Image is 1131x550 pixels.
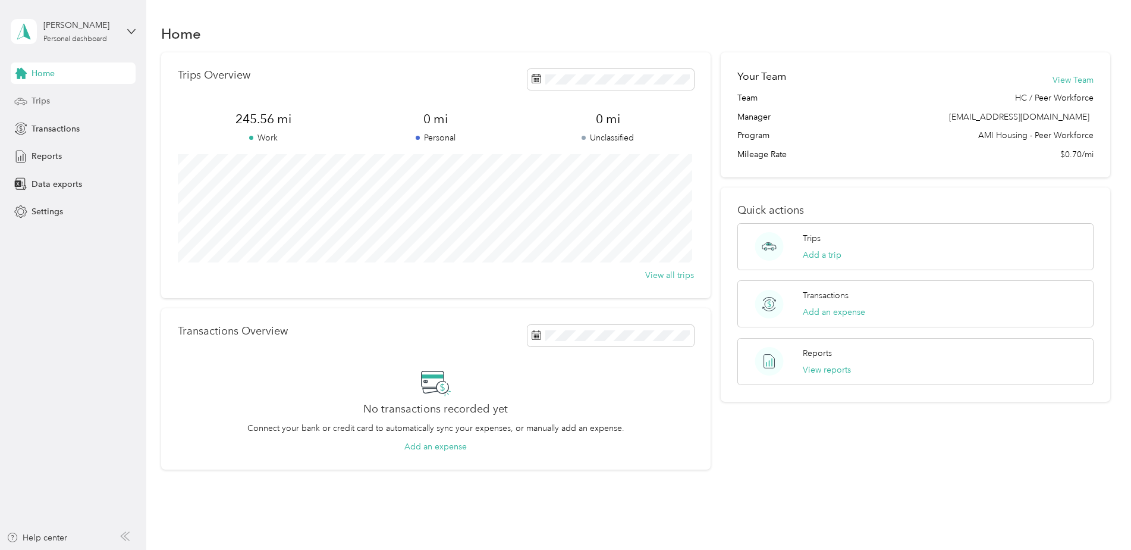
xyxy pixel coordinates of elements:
button: Help center [7,532,67,544]
span: AMI Housing - Peer Workforce [978,129,1094,142]
span: 245.56 mi [178,111,350,127]
span: Data exports [32,178,82,190]
span: Program [737,129,769,142]
button: Add a trip [803,249,841,261]
p: Trips Overview [178,69,250,82]
span: Trips [32,95,50,107]
span: Settings [32,205,63,218]
p: Transactions Overview [178,325,288,337]
span: Manager [737,111,771,123]
p: Connect your bank or credit card to automatically sync your expenses, or manually add an expense. [247,422,624,435]
div: [PERSON_NAME] [43,19,118,32]
span: Home [32,67,55,80]
button: Add an expense [404,440,467,453]
h2: No transactions recorded yet [363,403,508,415]
p: Transactions [803,289,849,302]
p: Unclassified [522,132,694,144]
span: [EMAIL_ADDRESS][DOMAIN_NAME] [949,112,1089,122]
span: Team [737,92,758,104]
div: Personal dashboard [43,36,107,43]
button: Add an expense [803,306,865,318]
button: View Team [1053,74,1094,86]
span: Reports [32,150,62,162]
p: Trips [803,232,821,245]
span: HC / Peer Workforce [1015,92,1094,104]
span: 0 mi [522,111,694,127]
p: Quick actions [737,204,1094,217]
h1: Home [161,27,201,40]
span: Transactions [32,123,80,135]
p: Work [178,132,350,144]
span: 0 mi [350,111,521,127]
iframe: Everlance-gr Chat Button Frame [1064,483,1131,550]
button: View all trips [645,269,694,282]
button: View reports [803,364,851,376]
p: Personal [350,132,521,144]
span: $0.70/mi [1060,148,1094,161]
h2: Your Team [737,69,786,84]
span: Mileage Rate [737,148,787,161]
p: Reports [803,347,832,360]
